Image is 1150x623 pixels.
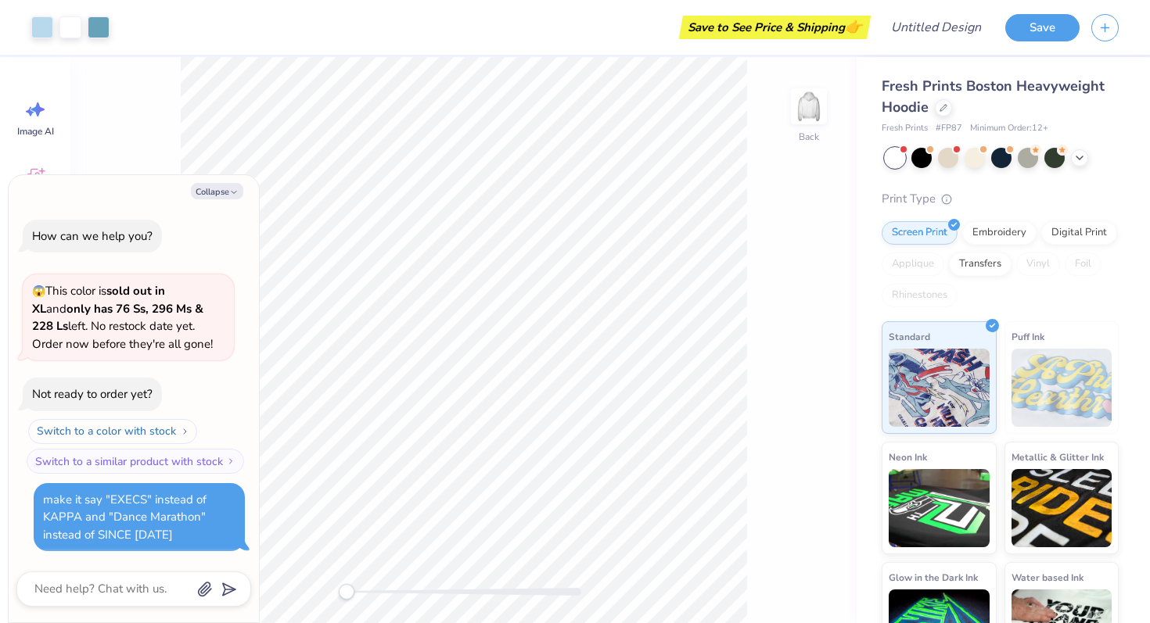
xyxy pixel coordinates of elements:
[683,16,867,39] div: Save to See Price & Shipping
[1005,14,1080,41] button: Save
[889,469,990,547] img: Neon Ink
[882,284,958,307] div: Rhinestones
[1012,349,1112,427] img: Puff Ink
[32,228,153,244] div: How can we help you?
[970,122,1048,135] span: Minimum Order: 12 +
[882,77,1105,116] span: Fresh Prints Boston Heavyweight Hoodie
[962,221,1037,245] div: Embroidery
[889,569,978,585] span: Glow in the Dark Ink
[882,190,1119,208] div: Print Type
[845,17,862,36] span: 👉
[339,584,354,600] div: Accessibility label
[889,449,927,465] span: Neon Ink
[191,183,243,199] button: Collapse
[882,122,928,135] span: Fresh Prints
[1016,252,1060,276] div: Vinyl
[799,130,819,144] div: Back
[793,91,825,122] img: Back
[1012,328,1044,345] span: Puff Ink
[1012,469,1112,547] img: Metallic & Glitter Ink
[882,221,958,245] div: Screen Print
[879,12,994,43] input: Untitled Design
[32,386,153,402] div: Not ready to order yet?
[17,125,54,138] span: Image AI
[889,328,930,345] span: Standard
[936,122,962,135] span: # FP87
[181,427,190,436] img: Switch to a color with stock
[226,457,235,466] img: Switch to a similar product with stock
[949,252,1012,276] div: Transfers
[32,284,45,299] span: 😱
[1012,569,1084,585] span: Water based Ink
[27,449,244,474] button: Switch to a similar product with stock
[43,492,207,542] div: make it say "EXECS" instead of KAPPA and "Dance Marathon" instead of SINCE [DATE]
[32,301,203,335] strong: only has 76 Ss, 296 Ms & 228 Ls
[889,349,990,427] img: Standard
[1012,449,1104,465] span: Metallic & Glitter Ink
[1041,221,1117,245] div: Digital Print
[32,283,165,317] strong: sold out in XL
[28,419,197,444] button: Switch to a color with stock
[32,283,213,352] span: This color is and left. No restock date yet. Order now before they're all gone!
[882,252,944,276] div: Applique
[1065,252,1101,276] div: Foil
